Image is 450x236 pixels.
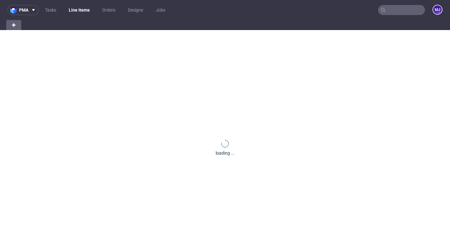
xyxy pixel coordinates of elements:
[152,5,169,15] a: Jobs
[10,7,19,14] img: logo
[216,150,235,156] div: loading ...
[124,5,147,15] a: Designs
[65,5,93,15] a: Line Items
[433,5,442,14] figcaption: MJ
[41,5,60,15] a: Tasks
[19,8,28,12] span: pma
[98,5,119,15] a: Orders
[7,5,39,15] button: pma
